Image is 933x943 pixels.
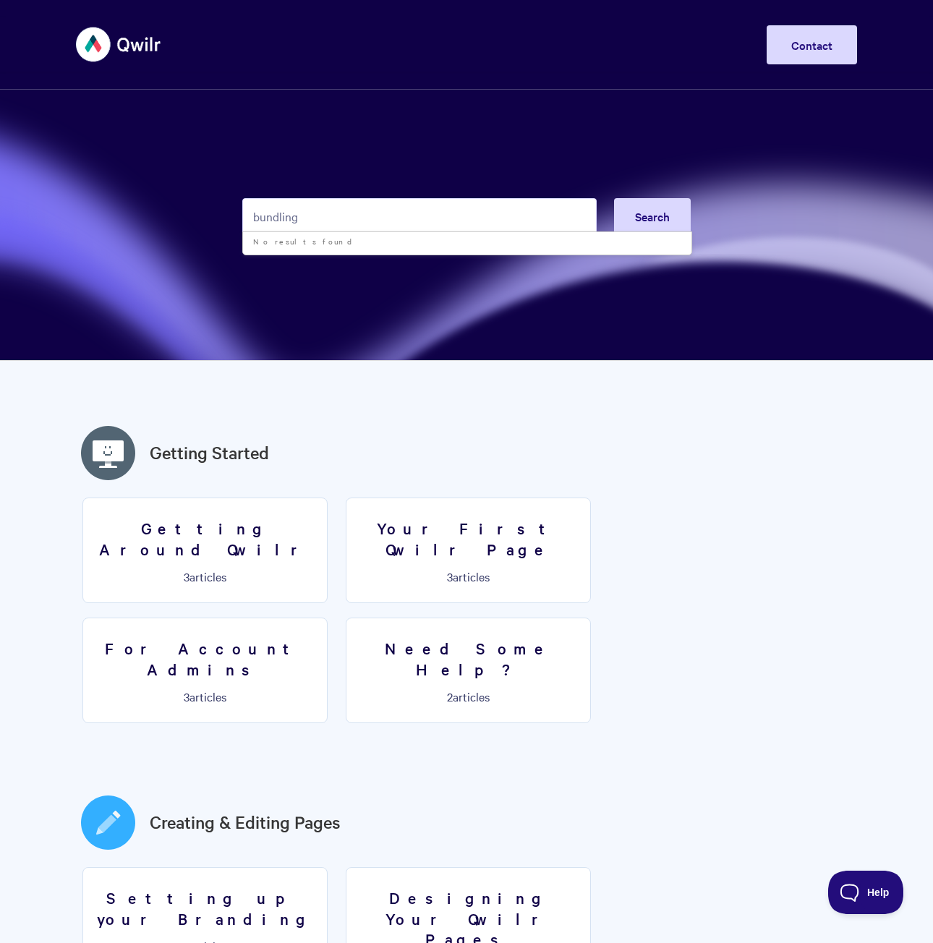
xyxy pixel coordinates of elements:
[767,25,857,64] a: Contact
[346,618,591,723] a: Need Some Help? 2articles
[242,198,597,234] input: Search the knowledge base
[447,568,453,584] span: 3
[92,638,318,679] h3: For Account Admins
[92,518,318,559] h3: Getting Around Qwilr
[184,688,189,704] span: 3
[355,570,581,583] p: articles
[184,568,189,584] span: 3
[92,570,318,583] p: articles
[92,887,318,929] h3: Setting up your Branding
[635,208,670,224] span: Search
[76,17,162,72] img: Qwilr Help Center
[150,440,269,466] a: Getting Started
[447,688,453,704] span: 2
[243,232,691,251] li: No results found
[150,809,341,835] a: Creating & Editing Pages
[355,690,581,703] p: articles
[82,618,328,723] a: For Account Admins 3articles
[92,690,318,703] p: articles
[614,198,691,234] button: Search
[82,498,328,603] a: Getting Around Qwilr 3articles
[355,638,581,679] h3: Need Some Help?
[828,871,904,914] iframe: Toggle Customer Support
[355,518,581,559] h3: Your First Qwilr Page
[346,498,591,603] a: Your First Qwilr Page 3articles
